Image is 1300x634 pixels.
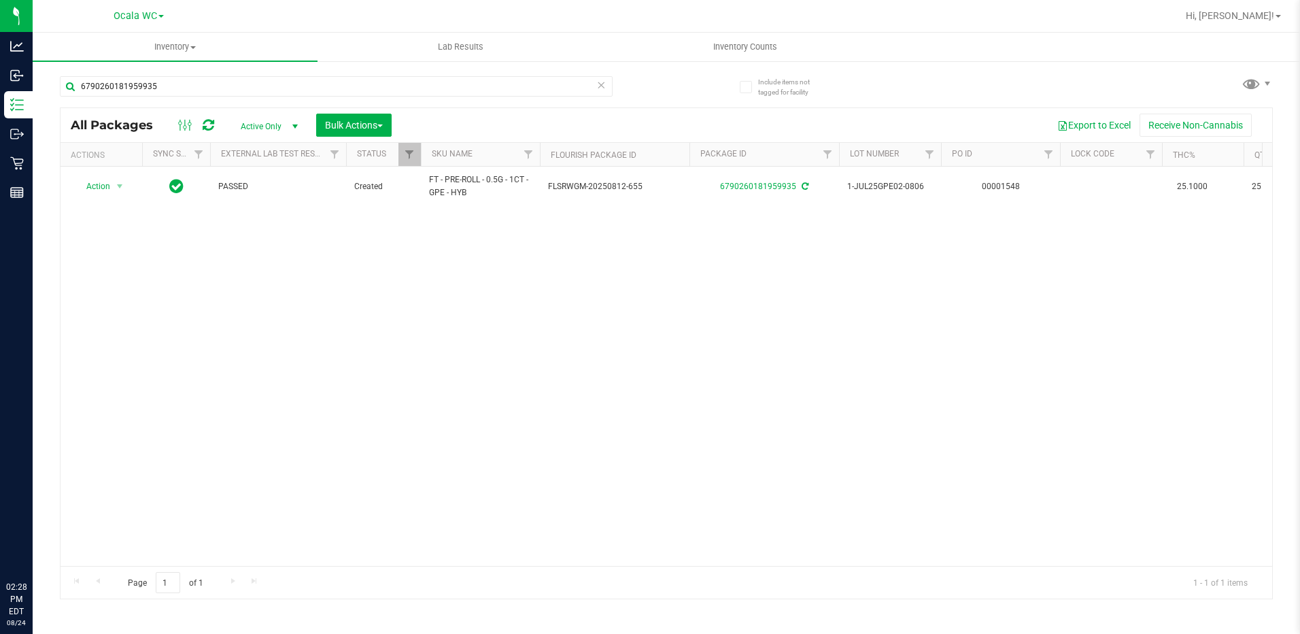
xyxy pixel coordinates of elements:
[60,76,613,97] input: Search Package ID, Item Name, SKU, Lot or Part Number...
[316,114,392,137] button: Bulk Actions
[1140,114,1252,137] button: Receive Non-Cannabis
[153,149,205,158] a: Sync Status
[221,149,328,158] a: External Lab Test Result
[324,143,346,166] a: Filter
[398,143,421,166] a: Filter
[71,118,167,133] span: All Packages
[919,143,941,166] a: Filter
[800,182,808,191] span: Sync from Compliance System
[357,149,386,158] a: Status
[218,180,338,193] span: PASSED
[1173,150,1195,160] a: THC%
[597,76,606,94] span: Clear
[603,33,888,61] a: Inventory Counts
[74,177,111,196] span: Action
[10,127,24,141] inline-svg: Outbound
[71,150,137,160] div: Actions
[1071,149,1114,158] a: Lock Code
[354,180,413,193] span: Created
[695,41,796,53] span: Inventory Counts
[758,77,826,97] span: Include items not tagged for facility
[982,182,1020,191] a: 00001548
[169,177,184,196] span: In Sync
[116,572,214,593] span: Page of 1
[952,149,972,158] a: PO ID
[700,149,747,158] a: Package ID
[6,581,27,618] p: 02:28 PM EDT
[720,182,796,191] a: 6790260181959935
[14,525,54,566] iframe: Resource center
[551,150,636,160] a: Flourish Package ID
[318,33,602,61] a: Lab Results
[10,186,24,199] inline-svg: Reports
[420,41,502,53] span: Lab Results
[156,572,180,593] input: 1
[6,618,27,628] p: 08/24
[1182,572,1259,593] span: 1 - 1 of 1 items
[188,143,210,166] a: Filter
[1048,114,1140,137] button: Export to Excel
[10,98,24,112] inline-svg: Inventory
[10,39,24,53] inline-svg: Analytics
[432,149,473,158] a: SKU Name
[817,143,839,166] a: Filter
[33,41,318,53] span: Inventory
[429,173,532,199] span: FT - PRE-ROLL - 0.5G - 1CT - GPE - HYB
[1140,143,1162,166] a: Filter
[1186,10,1274,21] span: Hi, [PERSON_NAME]!
[10,69,24,82] inline-svg: Inbound
[1170,177,1214,197] span: 25.1000
[847,180,933,193] span: 1-JUL25GPE02-0806
[325,120,383,131] span: Bulk Actions
[850,149,899,158] a: Lot Number
[1038,143,1060,166] a: Filter
[10,156,24,170] inline-svg: Retail
[1254,150,1269,160] a: Qty
[548,180,681,193] span: FLSRWGM-20250812-655
[517,143,540,166] a: Filter
[33,33,318,61] a: Inventory
[114,10,157,22] span: Ocala WC
[112,177,129,196] span: select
